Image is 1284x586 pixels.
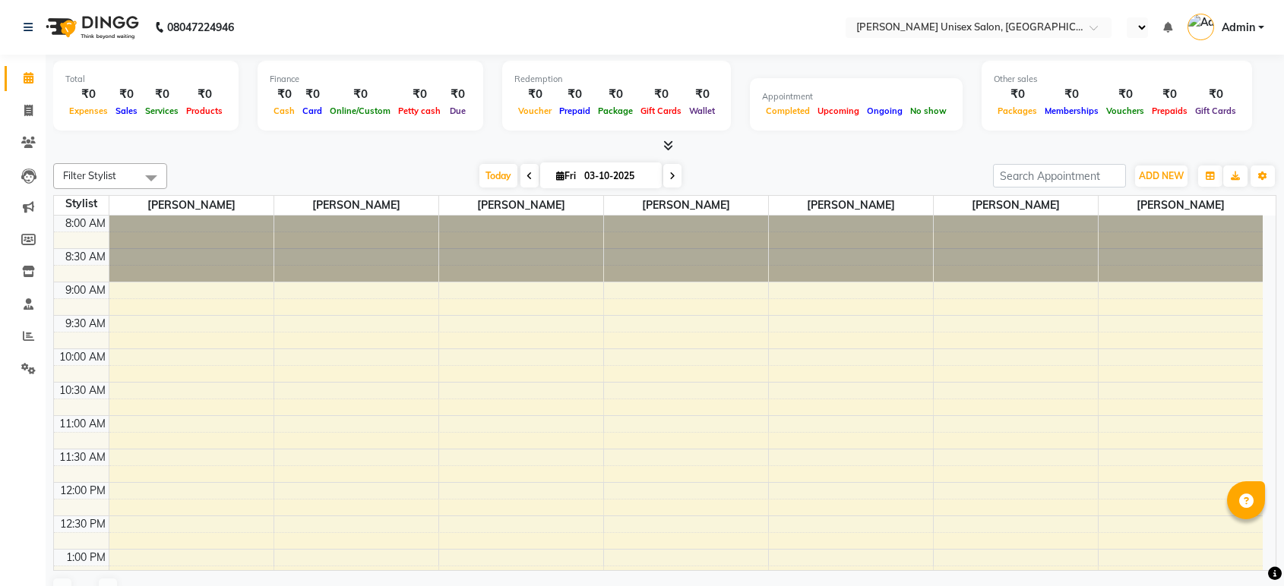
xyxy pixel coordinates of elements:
div: 1:00 PM [63,550,109,566]
span: [PERSON_NAME] [274,196,438,215]
div: ₹0 [555,86,594,103]
span: [PERSON_NAME] [109,196,274,215]
div: 8:30 AM [62,249,109,265]
span: Wallet [685,106,719,116]
div: Other sales [994,73,1240,86]
span: Admin [1222,20,1255,36]
div: Stylist [54,196,109,212]
div: ₹0 [685,86,719,103]
div: 10:30 AM [56,383,109,399]
span: Gift Cards [1191,106,1240,116]
div: ₹0 [1191,86,1240,103]
span: [PERSON_NAME] [934,196,1098,215]
div: Finance [270,73,471,86]
span: No show [906,106,950,116]
span: [PERSON_NAME] [604,196,768,215]
span: [PERSON_NAME] [439,196,603,215]
img: Admin [1188,14,1214,40]
span: Petty cash [394,106,444,116]
img: logo [39,6,143,49]
span: Filter Stylist [63,169,116,181]
div: ₹0 [1148,86,1191,103]
span: Online/Custom [326,106,394,116]
div: Appointment [762,90,950,103]
div: ₹0 [270,86,299,103]
div: ₹0 [112,86,141,103]
span: Sales [112,106,141,116]
input: Search Appointment [993,164,1126,187]
span: [PERSON_NAME] [769,196,933,215]
span: Due [446,106,470,116]
span: Package [594,106,637,116]
div: ₹0 [514,86,555,103]
div: 12:30 PM [57,516,109,532]
div: ₹0 [594,86,637,103]
span: [PERSON_NAME] [1099,196,1263,215]
div: 10:00 AM [56,349,109,365]
span: Services [141,106,182,116]
span: Fri [552,170,580,181]
div: ₹0 [394,86,444,103]
div: ₹0 [1041,86,1102,103]
span: Products [182,106,226,116]
b: 08047224946 [167,6,234,49]
span: Gift Cards [637,106,685,116]
div: Redemption [514,73,719,86]
div: ₹0 [299,86,326,103]
div: ₹0 [444,86,471,103]
div: Total [65,73,226,86]
span: Today [479,164,517,187]
button: ADD NEW [1135,165,1188,187]
span: Completed [762,106,814,116]
div: 11:30 AM [56,449,109,465]
div: ₹0 [141,86,182,103]
div: 8:00 AM [62,216,109,232]
span: Prepaids [1148,106,1191,116]
div: 11:00 AM [56,416,109,432]
span: ADD NEW [1139,170,1184,181]
div: ₹0 [65,86,112,103]
span: Prepaid [555,106,594,116]
span: Memberships [1041,106,1102,116]
div: 9:00 AM [62,282,109,298]
span: Card [299,106,326,116]
span: Expenses [65,106,112,116]
span: Upcoming [814,106,863,116]
div: ₹0 [637,86,685,103]
span: Ongoing [863,106,906,116]
span: Packages [994,106,1041,116]
span: Voucher [514,106,555,116]
div: ₹0 [182,86,226,103]
div: 9:30 AM [62,316,109,332]
span: Cash [270,106,299,116]
div: ₹0 [326,86,394,103]
div: 12:00 PM [57,483,109,499]
span: Vouchers [1102,106,1148,116]
div: ₹0 [1102,86,1148,103]
input: 2025-10-03 [580,165,656,187]
div: ₹0 [994,86,1041,103]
